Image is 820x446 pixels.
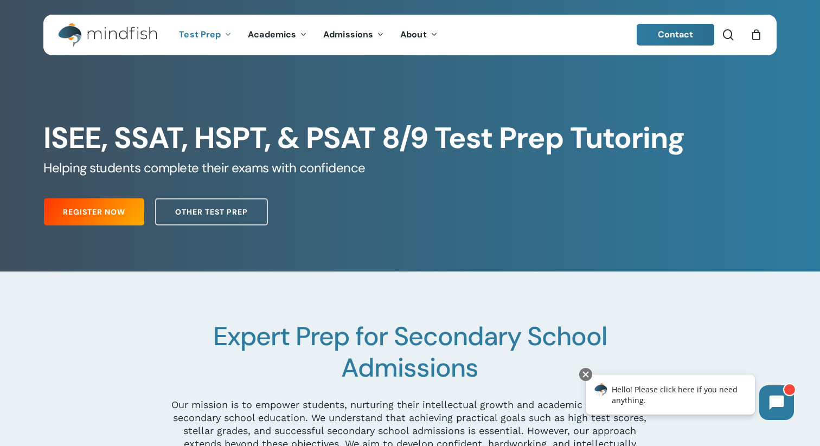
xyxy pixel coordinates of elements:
[44,198,144,225] a: Register Now
[43,15,777,55] header: Main Menu
[213,319,607,385] span: Expert Prep for Secondary School Admissions
[171,30,240,40] a: Test Prep
[400,29,427,40] span: About
[63,206,125,217] span: Register Now
[155,198,268,225] a: Other Test Prep
[574,366,805,431] iframe: Chatbot
[175,206,248,217] span: Other Test Prep
[323,29,373,40] span: Admissions
[392,30,446,40] a: About
[658,29,694,40] span: Contact
[43,121,776,156] h1: ISEE, SSAT, HSPT, & PSAT 8/9 Test Prep Tutoring
[240,30,315,40] a: Academics
[179,29,221,40] span: Test Prep
[43,159,776,177] h5: Helping students complete their exams with confidence
[315,30,392,40] a: Admissions
[637,24,715,46] a: Contact
[171,15,445,55] nav: Main Menu
[248,29,296,40] span: Academics
[750,29,762,41] a: Cart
